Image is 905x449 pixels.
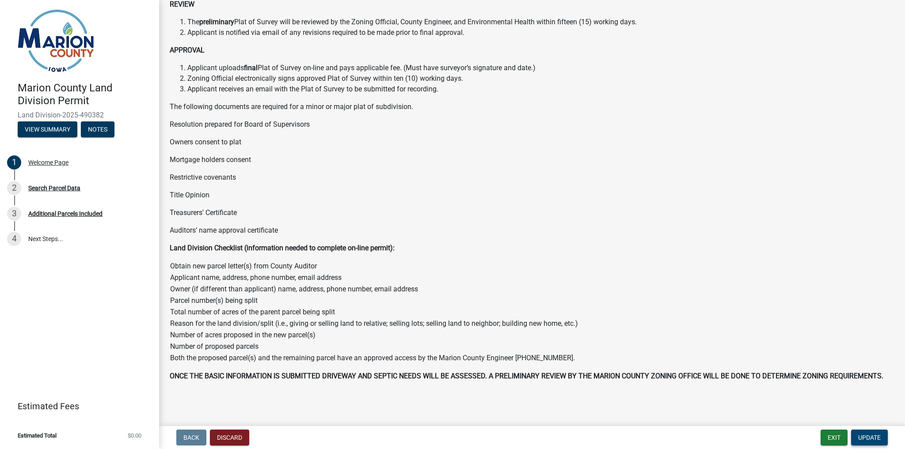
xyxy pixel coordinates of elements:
[18,82,152,107] h4: Marion County Land Division Permit
[170,119,894,130] p: Resolution prepared for Board of Supervisors
[7,207,21,221] div: 3
[170,341,578,352] td: Number of proposed parcels
[199,18,234,26] strong: preliminary
[7,397,145,415] a: Estimated Fees
[170,329,578,341] td: Number of acres proposed in the new parcel(s)
[821,430,848,445] button: Exit
[170,225,894,236] p: Auditors’ name approval certificate
[170,272,578,283] td: Applicant name, address, phone number, email address
[170,283,578,295] td: Owner (if different than applicant) name, address, phone number, email address
[170,295,578,306] td: Parcel number(s) being split
[851,430,888,445] button: Update
[187,17,894,27] li: The Plat of Survey will be reviewed by the Zoning Official, County Engineer, and Environmental He...
[18,9,94,72] img: Marion County, Iowa
[18,121,77,137] button: View Summary
[858,434,881,441] span: Update
[170,102,894,112] p: The following documents are required for a minor or major plat of subdivision.
[81,126,114,133] wm-modal-confirm: Notes
[170,306,578,318] td: Total number of acres of the parent parcel being split
[244,64,258,72] strong: final
[170,260,578,272] td: Obtain new parcel letter(s) from County Auditor
[210,430,249,445] button: Discard
[170,46,205,54] strong: APPROVAL
[170,318,578,329] td: Reason for the land division/split (i.e., giving or selling land to relative; selling lots; selli...
[187,73,894,84] li: Zoning Official electronically signs approved Plat of Survey within ten (10) working days.
[28,211,103,217] div: Additional Parcels Included
[187,84,894,94] li: Applicant receives an email with the Plat of Survey to be submitted for recording.
[170,208,894,218] p: Treasurers' Certificate
[170,372,883,380] strong: ONCE THE BASIC INFORMATION IS SUBMITTED DRIVEWAY AND SEPTIC NEEDS WILL BE ASSESSED. A PRELIMINARY...
[7,232,21,246] div: 4
[170,137,894,147] p: Owners consent to plat
[18,111,141,119] span: Land Division-2025-490382
[170,244,395,252] strong: Land Division Checklist (information needed to complete on-line permit):
[170,190,894,200] p: Title Opinion
[176,430,206,445] button: Back
[128,433,141,438] span: $0.00
[81,121,114,137] button: Notes
[18,433,57,438] span: Estimated Total
[187,27,894,38] li: Applicant is notified via email of any revisions required to be made prior to final approval.
[170,155,894,165] p: Mortgage holders consent
[170,172,894,183] p: Restrictive covenants
[187,63,894,73] li: Applicant uploads Plat of Survey on-line and pays applicable fee. (Must have surveyor’s signature...
[28,159,68,166] div: Welcome Page
[183,434,199,441] span: Back
[28,185,80,191] div: Search Parcel Data
[18,126,77,133] wm-modal-confirm: Summary
[7,155,21,170] div: 1
[7,181,21,195] div: 2
[170,352,578,364] td: Both the proposed parcel(s) and the remaining parcel have an approved access by the Marion County...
